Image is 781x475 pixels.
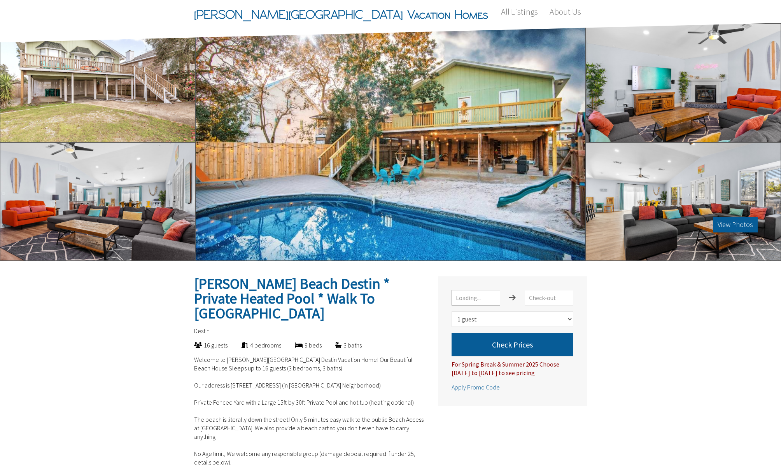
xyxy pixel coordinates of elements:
span: Apply Promo Code [452,383,500,391]
span: Destin [194,327,210,335]
h2: [PERSON_NAME] Beach Destin * Private Heated Pool * Walk To [GEOGRAPHIC_DATA] [194,276,424,321]
input: Check-out [525,290,573,306]
div: For Spring Break & Summer 2025 Choose [DATE] to [DATE] to see pricing [452,356,573,377]
button: Check Prices [452,333,573,356]
input: Loading... [452,290,500,306]
span: [PERSON_NAME][GEOGRAPHIC_DATA] Vacation Homes [194,3,488,26]
div: 16 guests [180,341,228,349]
div: 4 bedrooms [228,341,281,349]
button: View Photos [713,217,758,232]
div: 9 beds [281,341,322,349]
div: 3 baths [322,341,362,349]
